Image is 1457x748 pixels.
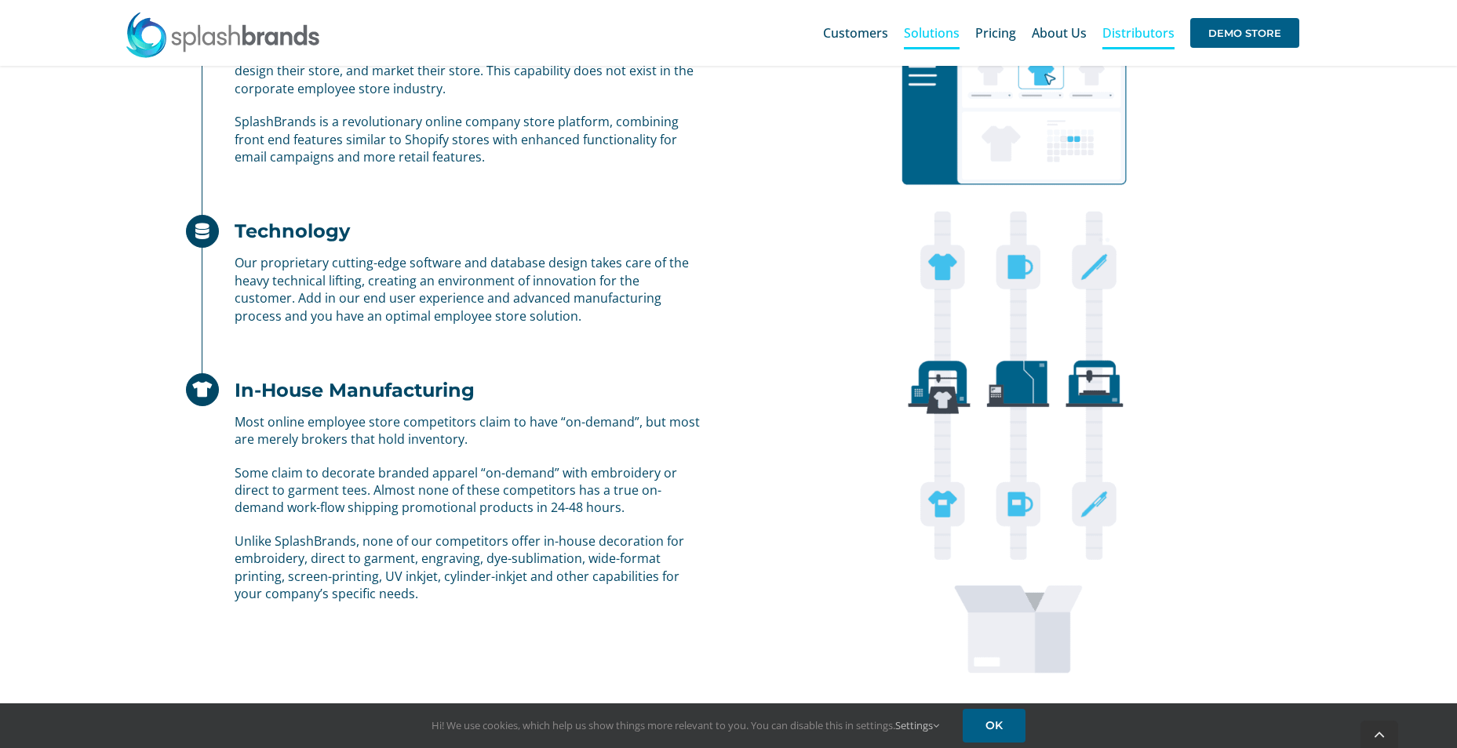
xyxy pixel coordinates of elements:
[235,379,475,401] h2: In-House Manufacturing
[823,27,888,39] span: Customers
[975,8,1016,58] a: Pricing
[1102,27,1175,39] span: Distributors
[235,532,700,603] p: Unlike SplashBrands, none of our competitors offer in-house decoration for embroidery, direct to ...
[1190,18,1299,48] span: DEMO STORE
[1032,27,1087,39] span: About Us
[125,11,321,58] img: SplashBrands.com Logo
[895,718,939,732] a: Settings
[975,27,1016,39] span: Pricing
[235,413,700,448] p: Most online employee store competitors claim to have “on-demand”, but most are merely brokers tha...
[823,8,1299,58] nav: Main Menu Sticky
[1102,8,1175,58] a: Distributors
[235,113,700,165] p: SplashBrands is a revolutionary online company store platform, combining front end features simil...
[1190,8,1299,58] a: DEMO STORE
[235,220,350,242] h2: Technology
[904,27,960,39] span: Solutions
[235,45,700,97] p: Shopify, Etsy and others created a world where anyone can have a store, design their store, and m...
[235,464,700,517] p: Some claim to decorate branded apparel “on-demand” with embroidery or direct to garment tees. Alm...
[963,709,1025,743] a: OK
[823,8,888,58] a: Customers
[432,718,939,732] span: Hi! We use cookies, which help us show things more relevant to you. You can disable this in setti...
[235,254,700,325] p: Our proprietary cutting-edge software and database design takes care of the heavy technical lifti...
